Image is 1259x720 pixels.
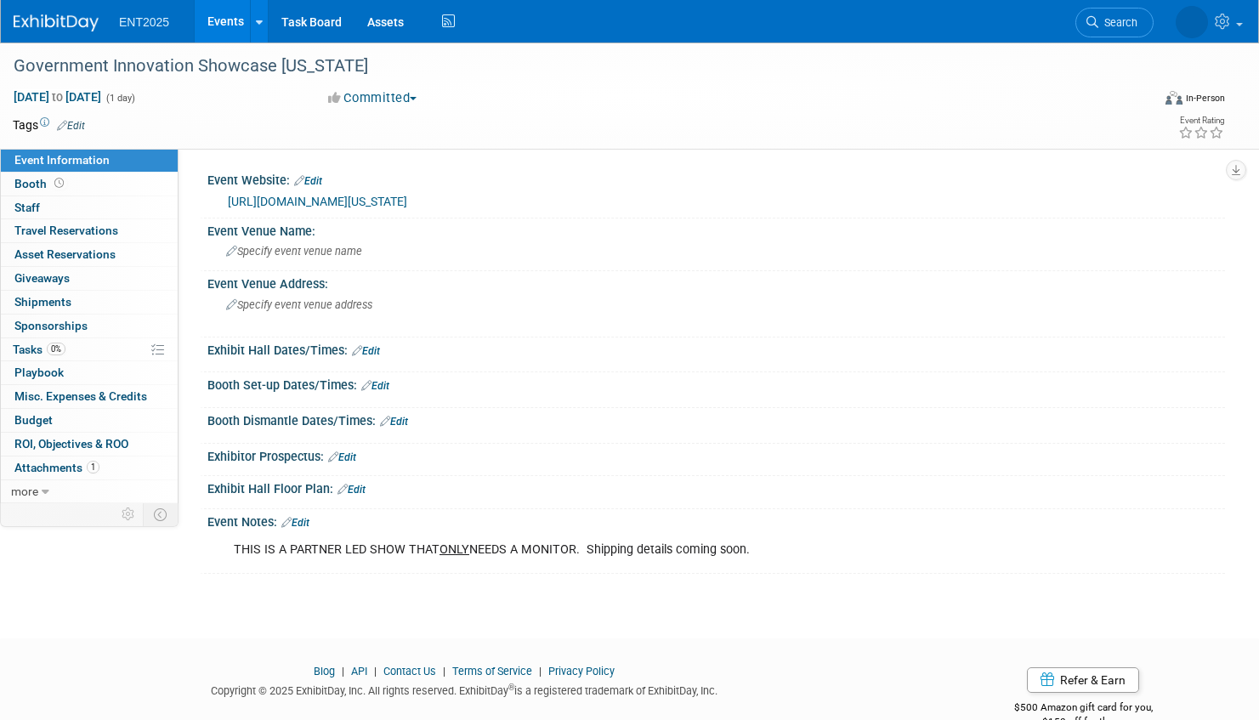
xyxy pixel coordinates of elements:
[207,372,1225,394] div: Booth Set-up Dates/Times:
[14,224,118,237] span: Travel Reservations
[383,665,436,677] a: Contact Us
[1,219,178,242] a: Travel Reservations
[226,245,362,258] span: Specify event venue name
[1,361,178,384] a: Playbook
[207,509,1225,531] div: Event Notes:
[314,665,335,677] a: Blog
[1044,88,1225,114] div: Event Format
[352,345,380,357] a: Edit
[13,89,102,105] span: [DATE] [DATE]
[1075,8,1154,37] a: Search
[14,366,64,379] span: Playbook
[337,484,366,496] a: Edit
[49,90,65,104] span: to
[207,218,1225,240] div: Event Venue Name:
[13,679,916,699] div: Copyright © 2025 ExhibitDay, Inc. All rights reserved. ExhibitDay is a registered trademark of Ex...
[228,195,407,208] a: [URL][DOMAIN_NAME][US_STATE]
[226,298,372,311] span: Specify event venue address
[1165,91,1182,105] img: Format-Inperson.png
[14,14,99,31] img: ExhibitDay
[1176,6,1208,38] img: Rose Bodin
[322,89,423,107] button: Committed
[1098,16,1137,29] span: Search
[14,153,110,167] span: Event Information
[370,665,381,677] span: |
[14,319,88,332] span: Sponsorships
[1,338,178,361] a: Tasks0%
[1,433,178,456] a: ROI, Objectives & ROO
[1,409,178,432] a: Budget
[351,665,367,677] a: API
[281,517,309,529] a: Edit
[11,485,38,498] span: more
[508,683,514,692] sup: ®
[361,380,389,392] a: Edit
[144,503,179,525] td: Toggle Event Tabs
[337,665,349,677] span: |
[8,51,1122,82] div: Government Innovation Showcase [US_STATE]
[14,177,67,190] span: Booth
[13,116,85,133] td: Tags
[14,461,99,474] span: Attachments
[14,247,116,261] span: Asset Reservations
[114,503,144,525] td: Personalize Event Tab Strip
[13,343,65,356] span: Tasks
[14,271,70,285] span: Giveaways
[1,315,178,337] a: Sponsorships
[1,291,178,314] a: Shipments
[1,267,178,290] a: Giveaways
[222,533,1029,567] div: THIS IS A PARTNER LED SHOW THAT NEEDS A MONITOR. Shipping details coming soon.
[105,93,135,104] span: (1 day)
[57,120,85,132] a: Edit
[1,480,178,503] a: more
[294,175,322,187] a: Edit
[1,456,178,479] a: Attachments1
[207,167,1225,190] div: Event Website:
[207,476,1225,498] div: Exhibit Hall Floor Plan:
[328,451,356,463] a: Edit
[207,271,1225,292] div: Event Venue Address:
[1,243,178,266] a: Asset Reservations
[452,665,532,677] a: Terms of Service
[1,173,178,196] a: Booth
[548,665,615,677] a: Privacy Policy
[51,177,67,190] span: Booth not reserved yet
[14,389,147,403] span: Misc. Expenses & Credits
[207,337,1225,360] div: Exhibit Hall Dates/Times:
[47,343,65,355] span: 0%
[87,461,99,473] span: 1
[14,437,128,451] span: ROI, Objectives & ROO
[207,408,1225,430] div: Booth Dismantle Dates/Times:
[207,444,1225,466] div: Exhibitor Prospectus:
[439,665,450,677] span: |
[14,295,71,309] span: Shipments
[1027,667,1139,693] a: Refer & Earn
[1,385,178,408] a: Misc. Expenses & Credits
[14,201,40,214] span: Staff
[1,149,178,172] a: Event Information
[119,15,169,29] span: ENT2025
[14,413,53,427] span: Budget
[1185,92,1225,105] div: In-Person
[1178,116,1224,125] div: Event Rating
[380,416,408,428] a: Edit
[440,542,469,557] u: ONLY
[535,665,546,677] span: |
[1,196,178,219] a: Staff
